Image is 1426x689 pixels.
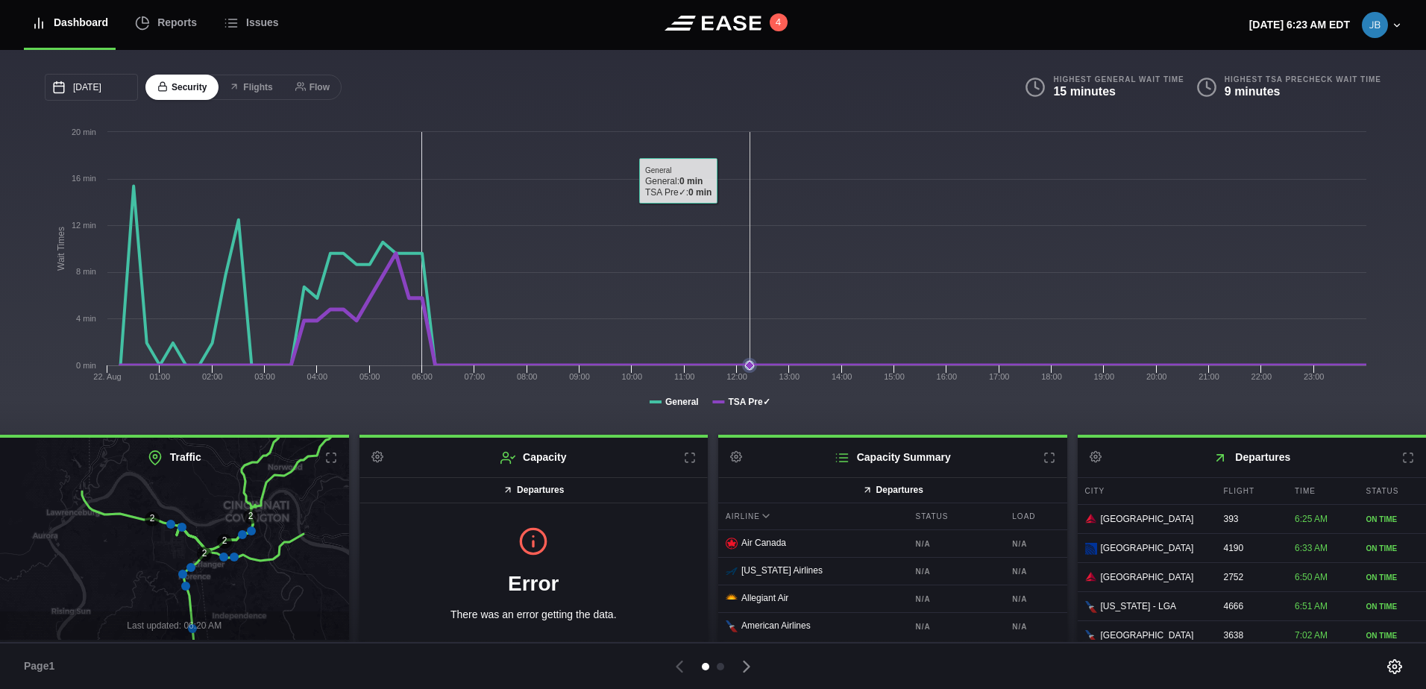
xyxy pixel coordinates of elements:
text: 06:00 [412,372,433,381]
span: [GEOGRAPHIC_DATA] [1101,570,1194,584]
button: Security [145,75,219,101]
span: [GEOGRAPHIC_DATA] [1101,512,1194,526]
div: 2752 [1216,563,1284,591]
div: Airline [718,503,905,529]
text: 20:00 [1146,372,1167,381]
text: 13:00 [779,372,800,381]
text: 16:00 [937,372,958,381]
div: 2 [243,509,258,524]
text: 09:00 [569,372,590,381]
span: Page 1 [24,658,61,674]
b: Highest TSA PreCheck Wait Time [1225,75,1381,84]
text: 15:00 [884,372,905,381]
span: 6:33 AM [1295,543,1328,553]
b: N/A [1012,594,1059,605]
div: Flight [1216,478,1284,504]
div: 4190 [1216,534,1284,562]
text: 08:00 [517,372,538,381]
text: 01:00 [150,372,171,381]
tspan: General [665,397,699,407]
span: Air Canada [741,538,786,548]
text: 19:00 [1094,372,1115,381]
b: N/A [1012,566,1059,577]
text: 23:00 [1304,372,1325,381]
button: Flow [283,75,342,101]
div: Load [1005,503,1067,529]
text: 03:00 [254,372,275,381]
span: [US_STATE] - LGA [1101,600,1177,613]
text: 21:00 [1199,372,1219,381]
div: City [1078,478,1213,504]
b: N/A [916,538,994,550]
span: [GEOGRAPHIC_DATA] [1101,541,1194,555]
div: ON TIME [1366,514,1419,525]
p: [DATE] 6:23 AM EDT [1249,17,1350,33]
text: 22:00 [1251,372,1272,381]
img: be0d2eec6ce3591e16d61ee7af4da0ae [1362,12,1388,38]
b: N/A [916,566,994,577]
tspan: 4 min [76,314,96,323]
text: 02:00 [202,372,223,381]
tspan: 16 min [72,174,96,183]
div: 3638 [1216,621,1284,649]
div: 2 [145,512,160,526]
button: 4 [770,13,788,31]
b: 9 minutes [1225,85,1281,98]
tspan: 0 min [76,361,96,370]
div: 393 [1216,505,1284,533]
h2: Capacity [359,438,709,477]
span: [GEOGRAPHIC_DATA] [1101,629,1194,642]
div: Time [1287,478,1355,504]
b: N/A [916,594,994,605]
text: 18:00 [1041,372,1062,381]
div: Status [908,503,1002,529]
b: Highest General Wait Time [1053,75,1184,84]
div: ON TIME [1366,630,1419,641]
h2: Capacity Summary [718,438,1067,477]
tspan: 8 min [76,267,96,276]
span: [US_STATE] Airlines [741,565,823,576]
span: American Airlines [741,620,811,631]
tspan: TSA Pre✓ [728,397,770,407]
button: Departures [359,477,709,503]
span: 6:51 AM [1295,601,1328,611]
b: N/A [916,621,994,632]
text: 04:00 [307,372,328,381]
text: 10:00 [622,372,643,381]
text: 12:00 [726,372,747,381]
input: mm/dd/yyyy [45,74,138,101]
div: ON TIME [1366,543,1419,554]
div: 2 [197,547,212,561]
b: N/A [1012,538,1059,550]
div: ON TIME [1366,572,1419,583]
text: 07:00 [465,372,486,381]
text: 14:00 [832,372,852,381]
h1: Error [383,568,685,600]
button: Flights [217,75,284,101]
span: 7:02 AM [1295,630,1328,641]
button: Departures [718,477,1067,503]
tspan: 12 min [72,221,96,230]
tspan: 20 min [72,128,96,136]
div: 2 [217,534,232,549]
text: 17:00 [989,372,1010,381]
span: 6:50 AM [1295,572,1328,582]
tspan: Wait Times [56,227,66,271]
span: Allegiant Air [741,593,788,603]
b: 15 minutes [1053,85,1116,98]
text: 11:00 [674,372,695,381]
div: ON TIME [1366,601,1419,612]
div: 4666 [1216,592,1284,620]
tspan: 22. Aug [93,372,121,381]
text: 05:00 [359,372,380,381]
span: 6:25 AM [1295,514,1328,524]
b: N/A [1012,621,1059,632]
p: There was an error getting the data. [383,607,685,623]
